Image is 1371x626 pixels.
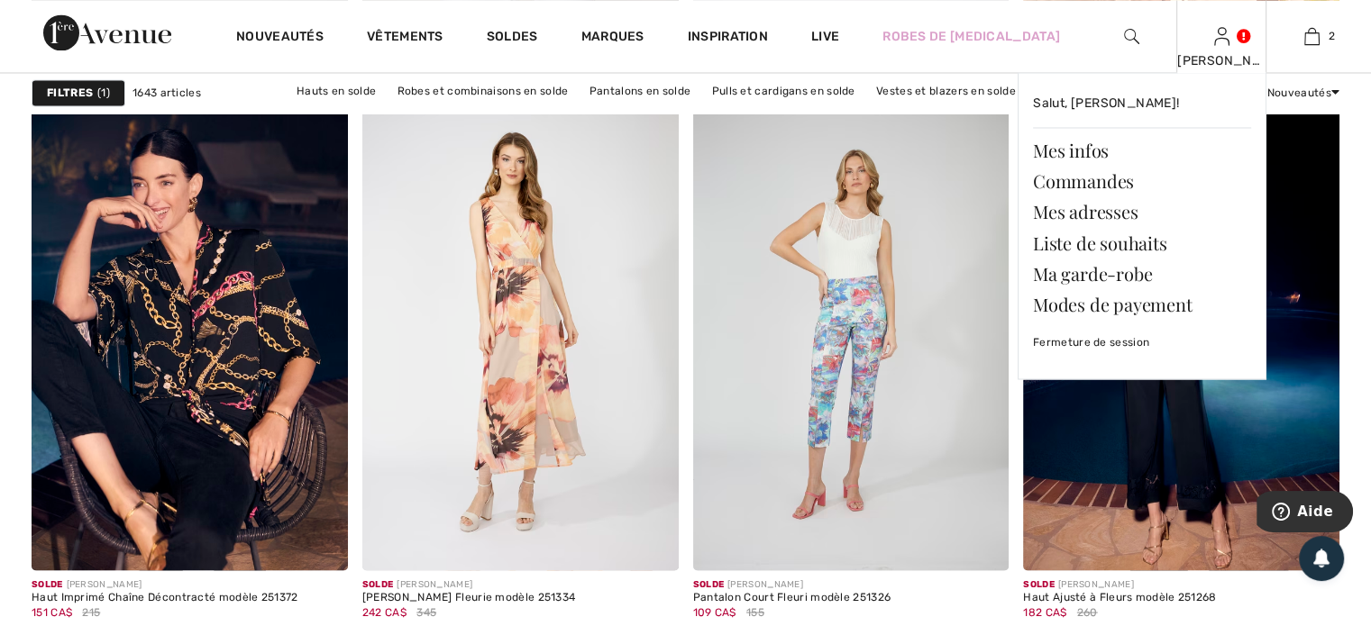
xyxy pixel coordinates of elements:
[1124,25,1139,47] img: recherche
[581,29,644,48] a: Marques
[362,577,576,591] div: [PERSON_NAME]
[811,27,839,46] a: Live
[388,79,577,103] a: Robes et combinaisons en solde
[1023,605,1066,618] span: 182 CA$
[1023,578,1055,589] span: Solde
[1033,319,1251,364] a: Fermeture de session
[1033,87,1251,120] a: Salut, [PERSON_NAME]!
[693,96,1010,570] img: Pantalon Court Fleuri modèle 251326. Blue/pink
[32,577,298,591] div: [PERSON_NAME]
[288,79,385,103] a: Hauts en solde
[1023,577,1216,591] div: [PERSON_NAME]
[1033,288,1251,319] a: Modes de payement
[1214,27,1229,44] a: Se connecter
[693,578,725,589] span: Solde
[688,29,768,48] span: Inspiration
[43,14,171,50] img: 1ère Avenue
[416,603,436,620] span: 345
[32,605,72,618] span: 151 CA$
[1329,28,1335,44] span: 2
[236,29,324,48] a: Nouveautés
[1033,95,1179,111] span: Salut, [PERSON_NAME]!
[362,591,576,603] div: [PERSON_NAME] Fleurie modèle 251334
[693,591,891,603] div: Pantalon Court Fleuri modèle 251326
[1033,166,1251,196] a: Commandes
[703,79,864,103] a: Pulls et cardigans en solde
[362,578,394,589] span: Solde
[693,605,736,618] span: 109 CA$
[1267,25,1356,47] a: 2
[1077,603,1098,620] span: 260
[1257,491,1353,536] iframe: Ouvre un widget dans lequel vous pouvez trouver plus d’informations
[693,577,891,591] div: [PERSON_NAME]
[133,85,201,101] span: 1643 articles
[362,96,679,570] img: Robe Portefeuille Fleurie modèle 251334. Butter/pink
[1304,25,1320,47] img: Mon panier
[362,605,407,618] span: 242 CA$
[367,29,443,48] a: Vêtements
[513,103,611,126] a: Jupes en solde
[1214,25,1229,47] img: Mes infos
[32,96,348,570] img: Haut Imprimé Chaîne Décontracté modèle 251372. Noir/Rose
[82,603,100,620] span: 215
[867,79,1025,103] a: Vestes et blazers en solde
[1033,227,1251,258] a: Liste de souhaits
[614,103,800,126] a: Vêtements d'extérieur en solde
[1033,135,1251,166] a: Mes infos
[487,29,538,48] a: Soldes
[1033,196,1251,227] a: Mes adresses
[47,85,93,101] strong: Filtres
[882,27,1060,46] a: Robes de [MEDICAL_DATA]
[32,578,63,589] span: Solde
[97,85,110,101] span: 1
[1033,258,1251,288] a: Ma garde-robe
[1023,591,1216,603] div: Haut Ajusté à Fleurs modèle 251268
[32,591,298,603] div: Haut Imprimé Chaîne Décontracté modèle 251372
[746,603,764,620] span: 155
[580,79,699,103] a: Pantalons en solde
[1177,51,1266,70] div: [PERSON_NAME]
